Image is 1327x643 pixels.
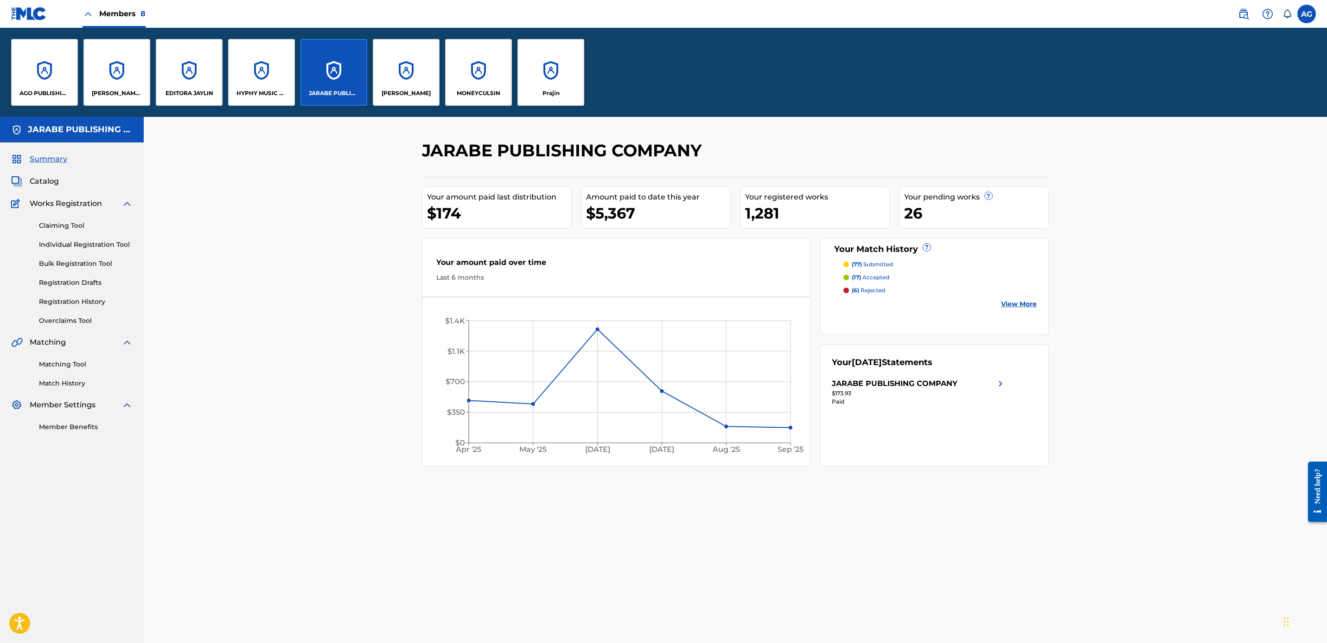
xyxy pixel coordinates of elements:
[843,273,1037,282] a: (17) accepted
[1297,5,1316,23] div: User Menu
[456,445,482,454] tspan: Apr '25
[1238,8,1249,19] img: search
[1301,454,1327,529] iframe: Resource Center
[300,39,367,106] a: AccountsJARABE PUBLISHING COMPANY
[39,297,133,307] a: Registration History
[99,8,146,19] span: Members
[1234,5,1253,23] a: Public Search
[30,337,66,348] span: Matching
[447,408,465,417] tspan: $350
[455,438,465,447] tspan: $0
[985,192,992,199] span: ?
[39,240,133,250] a: Individual Registration Tool
[745,192,889,203] div: Your registered works
[39,278,133,288] a: Registration Drafts
[30,198,102,209] span: Works Registration
[852,260,893,269] p: submitted
[649,445,674,454] tspan: [DATE]
[712,445,740,454] tspan: Aug '25
[39,422,133,432] a: Member Benefits
[1258,5,1277,23] div: Help
[1281,598,1327,643] iframe: Chat Widget
[852,286,885,295] p: rejected
[852,273,889,282] p: accepted
[843,260,1037,269] a: (77) submitted
[39,221,133,231] a: Claiming Tool
[542,89,560,97] p: Prajin
[309,89,359,97] p: JARABE PUBLISHING COMPANY
[427,203,571,224] div: $174
[39,379,133,388] a: Match History
[373,39,440,106] a: Accounts[PERSON_NAME]
[778,445,804,454] tspan: Sep '25
[832,378,1006,406] a: JARABE PUBLISHING COMPANYright chevron icon$173.93Paid
[11,176,22,187] img: Catalog
[832,356,932,369] div: Your Statements
[11,7,47,20] img: MLC Logo
[445,39,512,106] a: AccountsMONEYCULSIN
[445,316,465,325] tspan: $1.4K
[446,377,465,386] tspan: $700
[11,198,23,209] img: Works Registration
[832,243,1037,256] div: Your Match History
[904,203,1048,224] div: 26
[228,39,295,106] a: AccountsHYPHY MUSIC PUBLISHING INC
[904,192,1048,203] div: Your pending works
[832,398,1006,406] div: Paid
[1283,608,1289,636] div: Drag
[832,378,957,389] div: JARABE PUBLISHING COMPANY
[586,203,730,224] div: $5,367
[39,316,133,326] a: Overclaims Tool
[28,124,133,135] h5: JARABE PUBLISHING COMPANY
[457,89,500,97] p: MONEYCULSIN
[995,378,1006,389] img: right chevron icon
[745,203,889,224] div: 1,281
[1001,299,1037,309] a: View More
[586,192,730,203] div: Amount paid to date this year
[585,445,610,454] tspan: [DATE]
[11,39,78,106] a: AccountsAGO PUBLISHING, INC.
[11,154,22,165] img: Summary
[517,39,584,106] a: AccountsPrajin
[436,257,796,273] div: Your amount paid over time
[140,9,146,18] span: 8
[447,347,465,356] tspan: $1.1K
[843,286,1037,295] a: (6) rejected
[121,337,133,348] img: expand
[1282,9,1292,19] div: Notifications
[852,261,862,268] span: (77)
[11,337,23,348] img: Matching
[852,287,859,294] span: (6)
[83,39,150,106] a: Accounts[PERSON_NAME] MUSIC INC
[11,154,67,165] a: SummarySummary
[11,176,59,187] a: CatalogCatalog
[30,154,67,165] span: Summary
[166,89,213,97] p: EDITORA JAYLIN
[422,140,706,161] h2: JARABE PUBLISHING COMPANY
[39,259,133,269] a: Bulk Registration Tool
[832,389,1006,398] div: $173.93
[121,399,133,411] img: expand
[11,399,22,411] img: Member Settings
[519,445,547,454] tspan: May '25
[1262,8,1273,19] img: help
[382,89,431,97] p: JOSE ONTIVEROS MEZA
[11,124,22,135] img: Accounts
[156,39,223,106] a: AccountsEDITORA JAYLIN
[236,89,287,97] p: HYPHY MUSIC PUBLISHING INC
[923,244,931,251] span: ?
[30,399,96,411] span: Member Settings
[427,192,571,203] div: Your amount paid last distribution
[83,8,94,19] img: Close
[30,176,59,187] span: Catalog
[19,89,70,97] p: AGO PUBLISHING, INC.
[121,198,133,209] img: expand
[852,274,861,281] span: (17)
[39,360,133,369] a: Matching Tool
[436,273,796,283] div: Last 6 months
[92,89,142,97] p: CHAVEZ MUSIC INC
[852,357,882,367] span: [DATE]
